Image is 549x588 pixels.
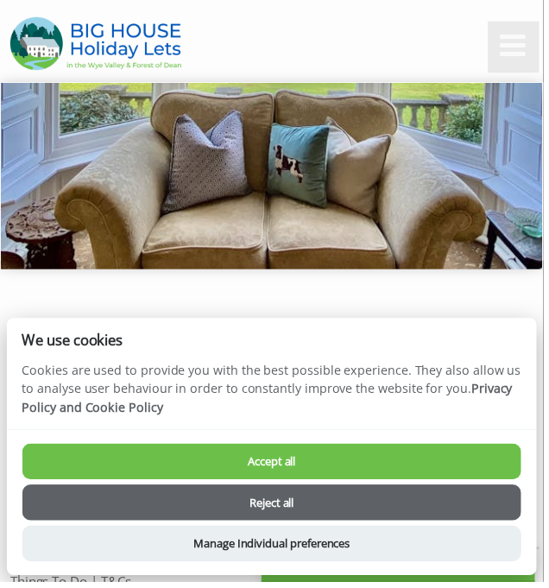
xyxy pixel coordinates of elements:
button: Manage Individual preferences [22,531,527,567]
a: Privacy Policy and Cookie Policy [22,384,518,420]
button: Accept all [22,448,527,484]
button: Reject all [22,490,527,526]
p: Cookies are used to provide you with the best possible experience. They also allow us to analyse ... [7,365,542,433]
h2: We use cookies [7,335,542,351]
img: Big House Holiday Lets [10,17,183,70]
